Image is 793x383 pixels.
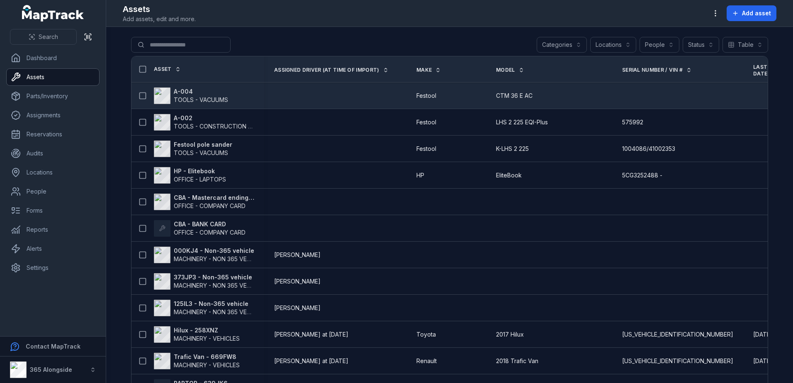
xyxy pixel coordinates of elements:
span: MACHINERY - VEHICLES [174,335,240,342]
a: CBA - Mastercard ending 4187OFFICE - COMPANY CARD [154,194,254,210]
span: Add assets, edit and more. [123,15,196,23]
span: MACHINERY - NON 365 VEHICLES [174,308,266,315]
a: Settings [7,259,99,276]
a: Hilux - 258XNZMACHINERY - VEHICLES [154,326,240,343]
span: MACHINERY - NON 365 VEHICLES [174,255,266,262]
strong: 125IL3 - Non-365 vehicle [174,300,254,308]
span: Toyota [416,330,436,339]
span: 5CG3252488 - [622,171,662,179]
strong: Contact MapTrack [26,343,80,350]
span: [DATE] [753,357,773,364]
a: A-004TOOLS - VACUUMS [154,87,228,104]
a: MapTrack [22,5,84,22]
span: [PERSON_NAME] at [DATE] [274,357,348,365]
a: Audits [7,145,99,162]
span: MACHINERY - VEHICLES [174,361,240,368]
a: Festool pole sanderTOOLS - VACUUMS [154,141,232,157]
span: [PERSON_NAME] at [DATE] [274,330,348,339]
button: Table [722,37,768,53]
button: Add asset [727,5,776,21]
a: Model [496,67,524,73]
strong: 365 Alongside [30,366,72,373]
a: Dashboard [7,50,99,66]
span: OFFICE - COMPANY CARD [174,229,246,236]
span: LHS 2 225 EQI-Plus [496,118,548,126]
time: 28/10/2025, 12:00:00 am [753,330,773,339]
a: Forms [7,202,99,219]
a: Make [416,67,441,73]
a: 373JP3 - Non-365 vehicleMACHINERY - NON 365 VEHICLES [154,273,254,290]
strong: CBA - BANK CARD [174,220,246,228]
span: [US_VEHICLE_IDENTIFICATION_NUMBER] [622,330,733,339]
span: Renault [416,357,437,365]
span: Festool [416,92,436,100]
a: Trafic Van - 669FW8MACHINERY - VEHICLES [154,353,240,369]
a: Reports [7,221,99,238]
span: Festool [416,118,436,126]
span: Search [39,33,58,41]
button: Status [683,37,719,53]
a: Reservations [7,126,99,143]
a: Locations [7,164,99,181]
span: [PERSON_NAME] [274,304,321,312]
h2: Assets [123,3,196,15]
span: 2017 Hilux [496,330,524,339]
button: Locations [590,37,636,53]
span: Add asset [742,9,771,17]
a: Parts/Inventory [7,88,99,104]
span: [PERSON_NAME] [274,277,321,286]
span: Asset [154,66,172,73]
strong: 373JP3 - Non-365 vehicle [174,273,254,281]
span: 2018 Trafic Van [496,357,538,365]
span: HP [416,171,424,179]
a: CBA - BANK CARDOFFICE - COMPANY CARD [154,220,246,237]
span: K-LHS 2 225 [496,145,529,153]
a: 125IL3 - Non-365 vehicleMACHINERY - NON 365 VEHICLES [154,300,254,316]
span: OFFICE - LAPTOPS [174,176,226,183]
button: Search [10,29,77,45]
span: TOOLS - CONSTRUCTION GENERAL (ACRO PROPS, HAND TOOLS, ETC) [174,123,373,130]
span: Make [416,67,432,73]
span: [PERSON_NAME] [274,251,321,259]
span: TOOLS - VACUUMS [174,96,228,103]
strong: CBA - Mastercard ending 4187 [174,194,254,202]
span: [DATE] [753,331,773,338]
strong: Trafic Van - 669FW8 [174,353,240,361]
a: HP - ElitebookOFFICE - LAPTOPS [154,167,226,184]
strong: 000KJ4 - Non-365 vehicle [174,247,254,255]
button: Categories [537,37,587,53]
span: Festool [416,145,436,153]
span: 575992 [622,118,643,126]
span: EliteBook [496,171,522,179]
span: Assigned Driver (At time of import) [274,67,379,73]
span: OFFICE - COMPANY CARD [174,202,246,209]
span: 1004086/41002353 [622,145,675,153]
a: Assignments [7,107,99,124]
a: 000KJ4 - Non-365 vehicleMACHINERY - NON 365 VEHICLES [154,247,254,263]
a: Serial Number / VIN # [622,67,692,73]
span: TOOLS - VACUUMS [174,149,228,156]
span: Serial Number / VIN # [622,67,683,73]
strong: Hilux - 258XNZ [174,326,240,335]
strong: Festool pole sander [174,141,232,149]
a: People [7,183,99,200]
span: MACHINERY - NON 365 VEHICLES [174,282,266,289]
time: 30/07/2025, 12:00:00 am [753,357,773,365]
a: A-002TOOLS - CONSTRUCTION GENERAL (ACRO PROPS, HAND TOOLS, ETC) [154,114,254,131]
span: Model [496,67,515,73]
strong: HP - Elitebook [174,167,226,175]
a: Alerts [7,240,99,257]
strong: A-004 [174,87,228,96]
span: [US_VEHICLE_IDENTIFICATION_NUMBER] [622,357,733,365]
a: Assigned Driver (At time of import) [274,67,389,73]
span: CTM 36 E AC [496,92,533,100]
button: People [640,37,679,53]
strong: A-002 [174,114,254,122]
a: Asset [154,66,181,73]
a: Assets [7,69,99,85]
